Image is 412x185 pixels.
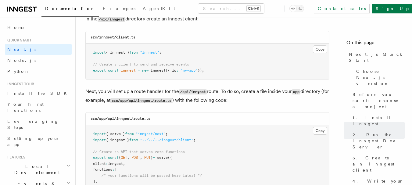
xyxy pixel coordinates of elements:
span: Local Development [5,163,66,176]
a: Node.js [5,55,72,66]
span: from [129,50,138,55]
code: src/app/api/inngest/route.ts [91,116,150,121]
span: functions [93,167,112,172]
a: 2. Run the Inngest Dev Server [350,129,405,152]
span: : [176,68,178,73]
a: Choose Next.js version [354,66,405,89]
h4: On this page [346,39,405,49]
span: Install the SDK [7,91,70,96]
span: { [119,155,121,160]
code: src/inngest/client.ts [91,35,135,39]
button: Search...Ctrl+K [198,4,264,13]
span: [ [114,167,116,172]
span: "../../../inngest/client" [140,138,193,142]
code: app [292,89,300,94]
span: 3. Create an Inngest client [353,155,405,173]
a: Leveraging Steps [5,116,72,133]
span: import [93,138,106,142]
span: Features [5,155,25,160]
a: Your first Functions [5,99,72,116]
span: client [93,162,106,166]
a: Install the SDK [5,88,72,99]
span: "my-app" [181,68,198,73]
span: ; [159,50,161,55]
span: const [108,68,119,73]
span: = [153,155,155,160]
span: : [106,162,108,166]
span: Setting up your app [7,136,60,147]
span: Inngest [151,68,166,73]
span: ] [93,179,95,183]
span: ({ [168,155,172,160]
a: Setting up your app [5,133,72,150]
code: src/app/api/inngest/route.ts [110,98,172,103]
span: inngest [121,68,136,73]
code: /src/inngest [98,17,125,22]
span: , [140,155,142,160]
span: Next.js Quick Start [349,51,405,63]
span: Node.js [7,58,36,63]
span: { serve } [106,132,125,136]
a: Next.js [5,44,72,55]
p: In the directory create an Inngest client: [85,15,329,23]
span: 2. Run the Inngest Dev Server [353,132,405,150]
span: const [108,155,119,160]
a: 1. Install Inngest [350,112,405,129]
span: "inngest" [140,50,159,55]
span: , [127,155,129,160]
a: AgentKit [139,2,179,16]
p: Next, you will set up a route handler for the route. To do so, create a file inside your director... [85,87,329,105]
span: Documentation [45,6,95,11]
span: ; [193,138,195,142]
span: ({ id [166,68,176,73]
span: Leveraging Steps [7,119,59,130]
code: /api/inngest [179,89,207,94]
span: { inngest } [106,138,129,142]
a: Examples [99,2,139,16]
span: // Create an API that serves zero functions [93,150,185,154]
span: /* your functions will be passed here later! */ [102,173,202,178]
span: Python [7,69,30,74]
span: POST [131,155,140,160]
span: Next.js [7,47,36,52]
a: Python [5,66,72,77]
span: Choose Next.js version [356,68,405,87]
span: export [93,155,106,160]
span: new [142,68,149,73]
span: PUT [144,155,151,160]
a: Documentation [41,2,99,17]
a: Contact sales [314,4,370,13]
span: }); [198,68,204,73]
a: Before you start: choose a project [350,89,405,112]
span: ; [166,132,168,136]
a: Home [5,22,72,33]
a: Next.js Quick Start [346,49,405,66]
span: export [93,68,106,73]
button: Toggle dark mode [289,5,304,12]
span: : [112,167,114,172]
span: import [93,50,106,55]
span: inngest [108,162,123,166]
span: serve [157,155,168,160]
span: Your first Functions [7,102,44,113]
span: "inngest/next" [136,132,166,136]
span: Quick start [5,38,31,43]
span: Inngest tour [5,82,34,87]
span: import [93,132,106,136]
span: from [129,138,138,142]
span: , [123,162,125,166]
span: Home [7,24,24,30]
span: AgentKit [143,6,175,11]
span: { Inngest } [106,50,129,55]
span: // Create a client to send and receive events [93,62,189,66]
button: Copy [313,45,327,53]
button: Local Development [5,161,72,178]
kbd: Ctrl+K [247,5,260,12]
button: Copy [313,127,327,135]
span: from [125,132,134,136]
span: = [138,68,140,73]
span: Before you start: choose a project [353,91,405,110]
span: } [151,155,153,160]
span: GET [121,155,127,160]
a: 3. Create an Inngest client [350,152,405,176]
